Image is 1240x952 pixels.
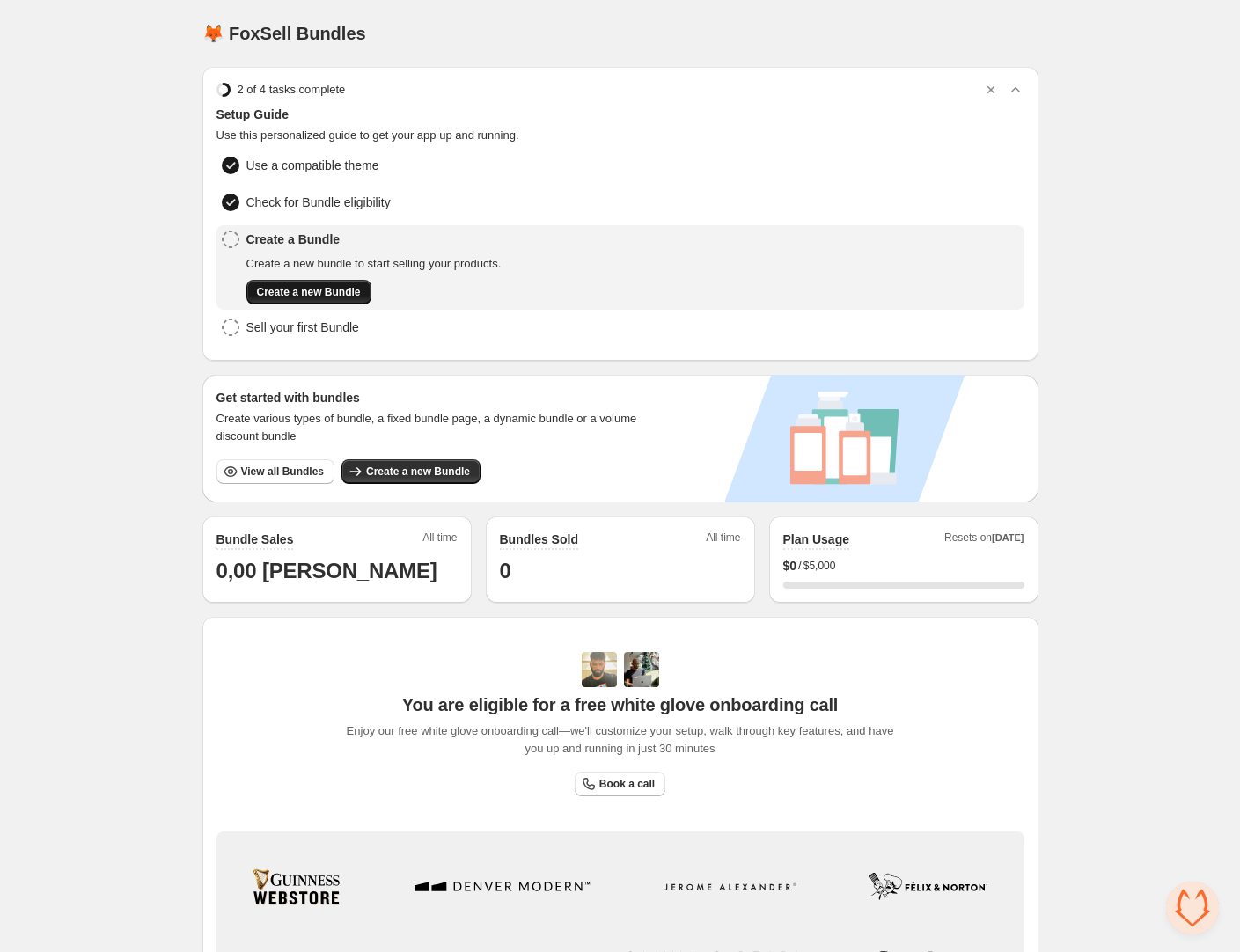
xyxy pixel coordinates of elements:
[783,531,849,548] h2: Plan Usage
[216,389,654,406] h3: Get started with bundles
[246,255,502,273] span: Create a new bundle to start selling your products.
[216,557,458,585] h1: 0,00 [PERSON_NAME]
[216,106,1024,123] span: Setup Guide
[246,231,502,248] span: Create a Bundle
[238,81,346,99] span: 2 of 4 tasks complete
[706,531,740,550] span: All time
[246,319,359,336] span: Sell your first Bundle
[783,557,1024,575] div: /
[402,694,838,715] span: You are eligible for a free white glove onboarding call
[246,194,391,211] span: Check for Bundle eligibility
[216,459,334,484] button: View all Bundles
[783,557,797,575] span: $ 0
[582,652,617,687] img: Adi
[575,772,665,796] a: Book a call
[241,465,324,479] span: View all Bundles
[202,23,366,44] h1: 🦊 FoxSell Bundles
[337,722,903,758] span: Enjoy our free white glove onboarding call—we'll customize your setup, walk through key features,...
[216,127,1024,144] span: Use this personalized guide to get your app up and running.
[500,557,741,585] h1: 0
[422,531,457,550] span: All time
[341,459,481,484] button: Create a new Bundle
[992,532,1024,543] span: [DATE]
[246,280,371,304] button: Create a new Bundle
[624,652,659,687] img: Prakhar
[257,285,361,299] span: Create a new Bundle
[216,410,654,445] span: Create various types of bundle, a fixed bundle page, a dynamic bundle or a volume discount bundle
[599,777,655,791] span: Book a call
[500,531,578,548] h2: Bundles Sold
[944,531,1024,550] span: Resets on
[1166,882,1219,934] div: Open chat
[216,531,294,548] h2: Bundle Sales
[366,465,470,479] span: Create a new Bundle
[246,157,379,174] span: Use a compatible theme
[803,559,836,573] span: $5,000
